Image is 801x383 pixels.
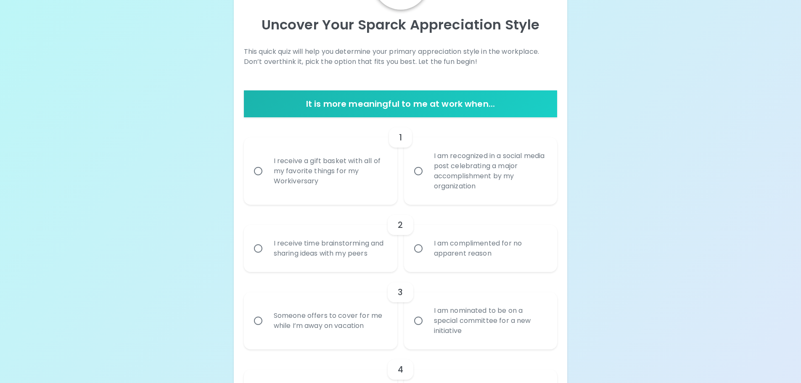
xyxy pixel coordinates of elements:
[398,218,403,232] h6: 2
[247,97,554,111] h6: It is more meaningful to me at work when...
[427,296,553,346] div: I am nominated to be on a special committee for a new initiative
[244,47,558,67] p: This quick quiz will help you determine your primary appreciation style in the workplace. Don’t o...
[244,272,558,349] div: choice-group-check
[398,363,403,376] h6: 4
[267,301,393,341] div: Someone offers to cover for me while I’m away on vacation
[244,16,558,33] p: Uncover Your Sparck Appreciation Style
[244,117,558,205] div: choice-group-check
[398,285,403,299] h6: 3
[267,146,393,196] div: I receive a gift basket with all of my favorite things for my Workiversary
[244,205,558,272] div: choice-group-check
[267,228,393,269] div: I receive time brainstorming and sharing ideas with my peers
[427,141,553,201] div: I am recognized in a social media post celebrating a major accomplishment by my organization
[399,131,402,144] h6: 1
[427,228,553,269] div: I am complimented for no apparent reason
